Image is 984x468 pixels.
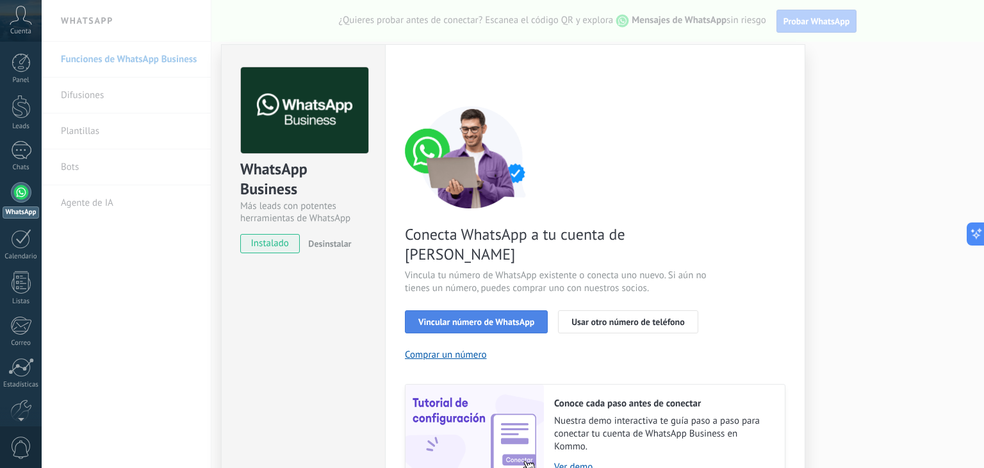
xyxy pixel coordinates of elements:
span: Vincular número de WhatsApp [418,317,534,326]
h2: Conoce cada paso antes de conectar [554,397,772,410]
div: Panel [3,76,40,85]
span: Vincula tu número de WhatsApp existente o conecta uno nuevo. Si aún no tienes un número, puedes c... [405,269,710,295]
button: Usar otro número de teléfono [558,310,698,333]
div: WhatsApp [3,206,39,219]
button: Comprar un número [405,349,487,361]
div: Calendario [3,253,40,261]
span: instalado [241,234,299,253]
div: Estadísticas [3,381,40,389]
span: Conecta WhatsApp a tu cuenta de [PERSON_NAME] [405,224,710,264]
div: Listas [3,297,40,306]
span: Cuenta [10,28,31,36]
div: Chats [3,163,40,172]
button: Desinstalar [303,234,351,253]
div: Leads [3,122,40,131]
span: Nuestra demo interactiva te guía paso a paso para conectar tu cuenta de WhatsApp Business en Kommo. [554,415,772,453]
span: Desinstalar [308,238,351,249]
div: Más leads con potentes herramientas de WhatsApp [240,200,366,224]
img: logo_main.png [241,67,368,154]
button: Vincular número de WhatsApp [405,310,548,333]
span: Usar otro número de teléfono [571,317,684,326]
div: Correo [3,339,40,347]
div: WhatsApp Business [240,159,366,200]
img: connect number [405,106,539,208]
